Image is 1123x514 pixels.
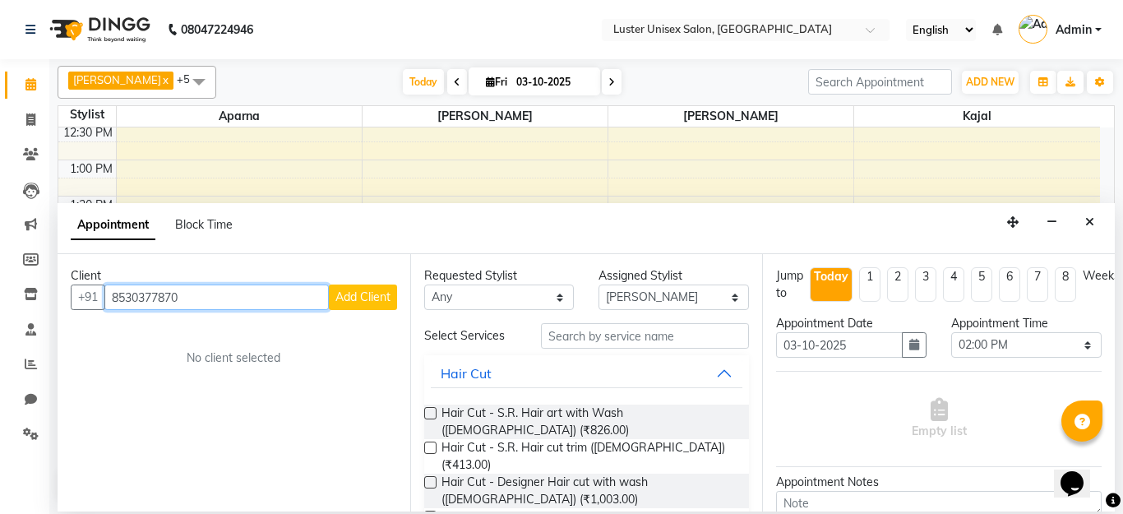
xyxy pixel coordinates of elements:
span: [PERSON_NAME] [608,106,853,127]
li: 2 [887,267,908,302]
span: kajal [854,106,1100,127]
li: 4 [943,267,964,302]
button: Hair Cut [431,359,743,388]
input: yyyy-mm-dd [776,332,903,358]
input: Search by service name [541,323,750,349]
div: Assigned Stylist [598,267,749,285]
span: Fri [482,76,511,88]
span: Hair Cut - S.R. Hair cut trim ([DEMOGRAPHIC_DATA]) (₹413.00) [441,439,737,474]
img: logo [42,7,155,53]
li: 5 [971,267,992,302]
div: Hair Cut [441,364,492,383]
button: +91 [71,285,105,310]
b: 08047224946 [181,7,253,53]
span: [PERSON_NAME] [73,73,161,86]
a: x [161,73,169,86]
div: Jump to [776,267,803,302]
span: ADD NEW [966,76,1014,88]
button: ADD NEW [962,71,1019,94]
div: 1:00 PM [67,160,116,178]
span: Hair Cut - Designer Hair cut with wash ([DEMOGRAPHIC_DATA]) (₹1,003.00) [441,474,737,508]
div: Select Services [412,327,529,345]
span: Add Client [335,289,391,304]
div: Appointment Time [951,315,1102,332]
iframe: chat widget [1054,448,1107,498]
div: Stylist [58,106,116,123]
li: 6 [999,267,1020,302]
div: Appointment Notes [776,474,1102,491]
div: Weeks [1083,267,1120,285]
li: 1 [859,267,880,302]
div: 12:30 PM [60,124,116,141]
span: Empty list [912,398,967,440]
div: 1:30 PM [67,197,116,214]
li: 3 [915,267,936,302]
li: 7 [1027,267,1048,302]
span: Hair Cut - S.R. Hair art with Wash ([DEMOGRAPHIC_DATA]) (₹826.00) [441,405,737,439]
input: Search Appointment [808,69,952,95]
div: Client [71,267,397,285]
div: Today [814,268,848,285]
span: +5 [177,72,202,86]
li: 8 [1055,267,1076,302]
div: Appointment Date [776,315,927,332]
span: Appointment [71,211,155,240]
span: Block Time [175,217,233,232]
img: Admin [1019,15,1047,44]
button: Close [1078,210,1102,235]
input: 2025-10-03 [511,70,594,95]
div: Requested Stylist [424,267,575,285]
span: Today [403,69,444,95]
span: [PERSON_NAME] [363,106,608,127]
span: Aparna [117,106,362,127]
div: No client selected [110,350,358,367]
button: Add Client [329,285,397,310]
input: Search by Name/Mobile/Email/Code [104,285,329,310]
span: Admin [1056,21,1092,39]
